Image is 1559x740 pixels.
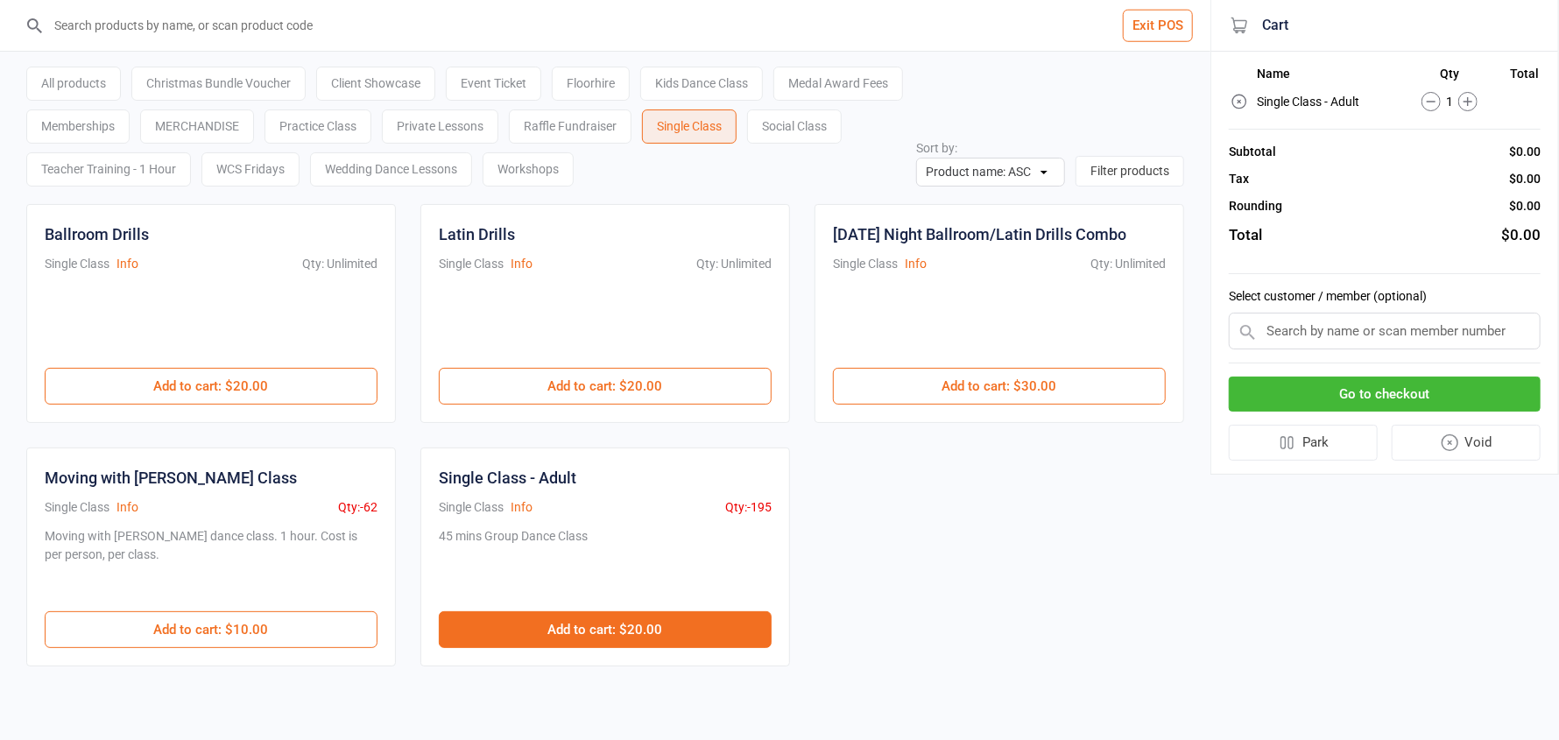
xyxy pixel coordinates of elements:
[439,255,504,273] div: Single Class
[1229,143,1276,161] div: Subtotal
[45,255,109,273] div: Single Class
[552,67,630,101] div: Floorhire
[773,67,903,101] div: Medal Award Fees
[511,498,533,517] button: Info
[131,67,306,101] div: Christmas Bundle Voucher
[439,222,515,246] div: Latin Drills
[1257,89,1401,114] td: Single Class - Adult
[509,109,631,144] div: Raffle Fundraiser
[1392,425,1541,461] button: Void
[833,255,898,273] div: Single Class
[511,255,533,273] button: Info
[140,109,254,144] div: MERCHANDISE
[1501,224,1541,247] div: $0.00
[1076,156,1184,187] button: Filter products
[45,611,377,648] button: Add to cart: $10.00
[1229,313,1541,349] input: Search by name or scan member number
[45,466,297,490] div: Moving with [PERSON_NAME] Class
[439,527,588,594] div: 45 mins Group Dance Class
[1229,377,1541,412] button: Go to checkout
[833,222,1126,246] div: [DATE] Night Ballroom/Latin Drills Combo
[310,152,472,187] div: Wedding Dance Lessons
[45,368,377,405] button: Add to cart: $20.00
[725,498,772,517] div: Qty: -195
[833,368,1166,405] button: Add to cart: $30.00
[201,152,300,187] div: WCS Fridays
[1090,255,1166,273] div: Qty: Unlimited
[1509,143,1541,161] div: $0.00
[302,255,377,273] div: Qty: Unlimited
[45,527,370,594] div: Moving with [PERSON_NAME] dance class. 1 hour. Cost is per person, per class.
[1509,197,1541,215] div: $0.00
[1229,287,1541,306] label: Select customer / member (optional)
[265,109,371,144] div: Practice Class
[45,222,149,246] div: Ballroom Drills
[483,152,574,187] div: Workshops
[1229,224,1262,247] div: Total
[439,611,772,648] button: Add to cart: $20.00
[1499,67,1539,88] th: Total
[1229,197,1282,215] div: Rounding
[696,255,772,273] div: Qty: Unlimited
[640,67,763,101] div: Kids Dance Class
[116,498,138,517] button: Info
[382,109,498,144] div: Private Lessons
[916,141,957,155] label: Sort by:
[446,67,541,101] div: Event Ticket
[1229,425,1378,461] button: Park
[26,152,191,187] div: Teacher Training - 1 Hour
[1403,67,1497,88] th: Qty
[439,466,576,490] div: Single Class - Adult
[1257,67,1401,88] th: Name
[116,255,138,273] button: Info
[1123,10,1193,42] button: Exit POS
[1509,170,1541,188] div: $0.00
[316,67,435,101] div: Client Showcase
[642,109,737,144] div: Single Class
[26,67,121,101] div: All products
[338,498,377,517] div: Qty: -62
[1229,170,1249,188] div: Tax
[26,109,130,144] div: Memberships
[1403,92,1497,111] div: 1
[45,498,109,517] div: Single Class
[439,498,504,517] div: Single Class
[439,368,772,405] button: Add to cart: $20.00
[747,109,842,144] div: Social Class
[905,255,927,273] button: Info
